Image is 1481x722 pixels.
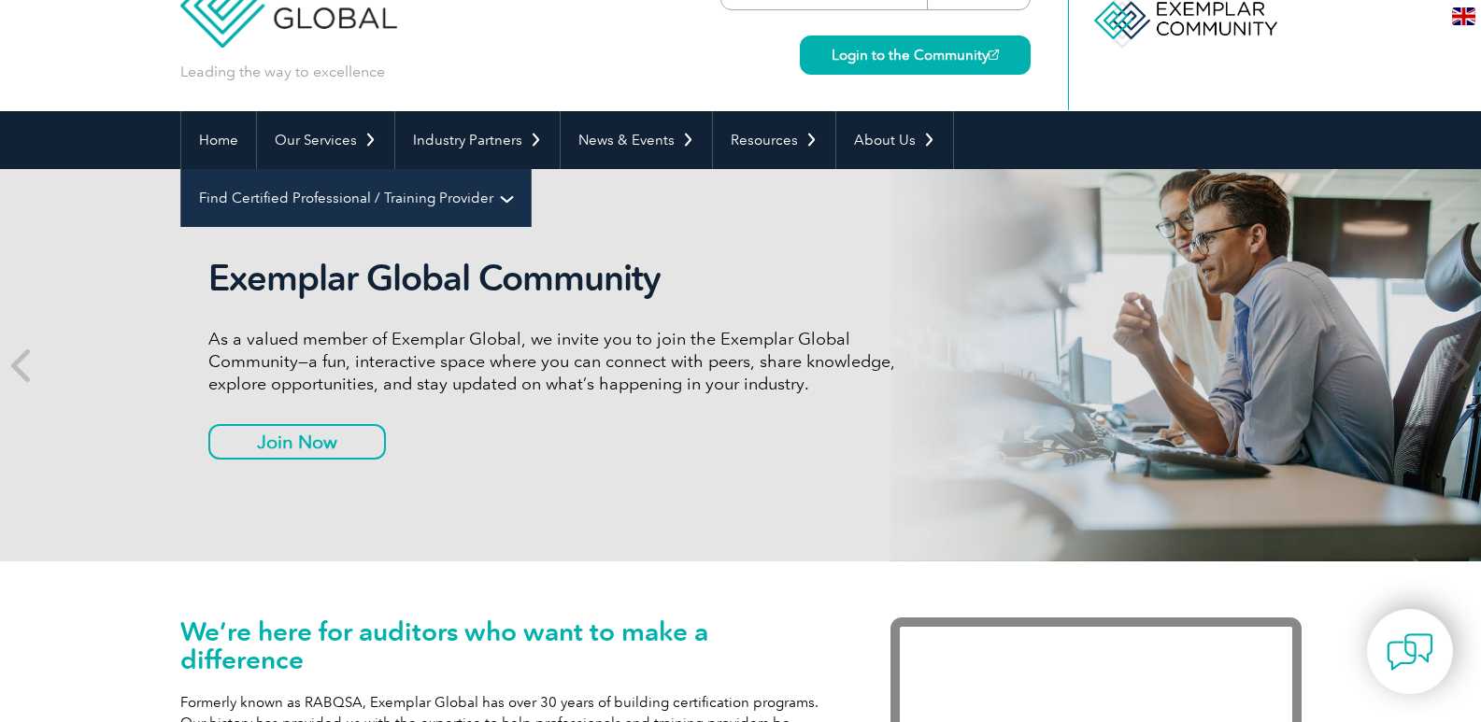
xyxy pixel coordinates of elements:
[989,50,999,60] img: open_square.png
[1387,629,1433,675] img: contact-chat.png
[395,111,560,169] a: Industry Partners
[800,35,1031,75] a: Login to the Community
[180,617,834,673] h1: We’re here for auditors who want to make a difference
[180,62,385,82] p: Leading the way to excellence
[1452,7,1475,25] img: en
[208,257,909,300] h2: Exemplar Global Community
[181,169,531,227] a: Find Certified Professional / Training Provider
[208,424,386,460] a: Join Now
[836,111,953,169] a: About Us
[181,111,256,169] a: Home
[208,328,909,395] p: As a valued member of Exemplar Global, we invite you to join the Exemplar Global Community—a fun,...
[257,111,394,169] a: Our Services
[561,111,712,169] a: News & Events
[713,111,835,169] a: Resources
